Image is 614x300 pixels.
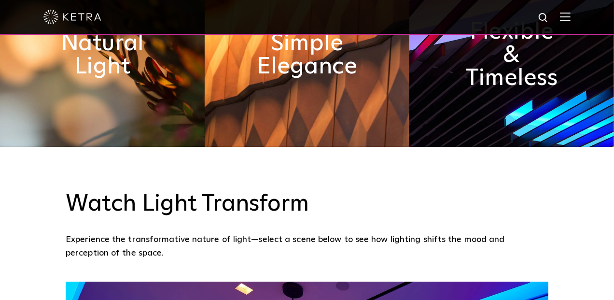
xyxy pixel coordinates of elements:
[256,32,358,78] h2: Simple Elegance
[66,233,544,260] p: Experience the transformative nature of light—select a scene below to see how lighting shifts the...
[560,12,571,21] img: Hamburger%20Nav.svg
[538,12,550,24] img: search icon
[460,20,563,90] h2: Flexible & Timeless
[66,190,548,218] h3: Watch Light Transform
[43,10,101,24] img: ketra-logo-2019-white
[51,32,153,78] h2: Natural Light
